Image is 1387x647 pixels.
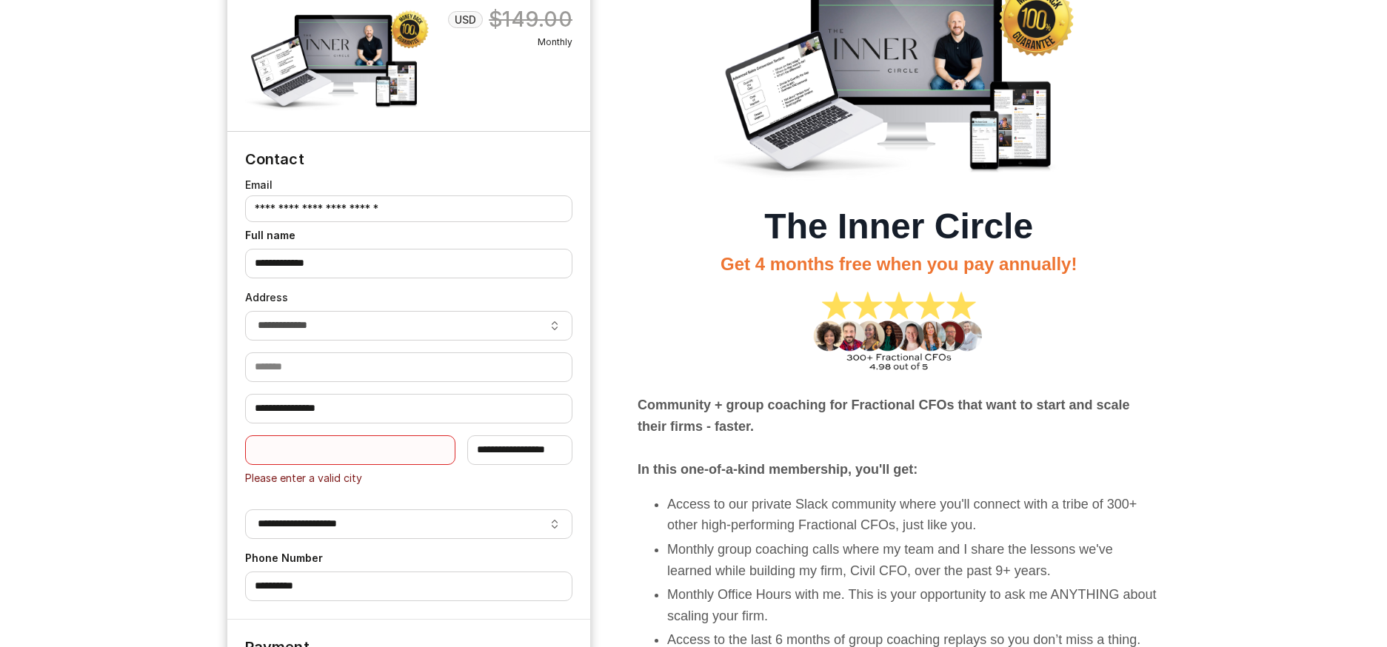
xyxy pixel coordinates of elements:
span: Get 4 months free when you pay annually! [721,254,1077,274]
label: Phone Number [245,551,573,566]
label: Address [245,290,573,305]
span: Monthly [446,36,572,49]
b: Community + group coaching for Fractional CFOs that want to start and scale their firms - faster. [638,398,1130,434]
li: Monthly group coaching calls where my team and I share the lessons we've learned while building m... [667,539,1160,582]
label: Full name [245,228,573,243]
legend: Contact [245,132,304,169]
h1: The Inner Circle [638,205,1160,248]
span: USD [455,13,476,27]
span: $149.00 [489,7,572,33]
li: Access to our private Slack community where you'll connect with a tribe of 300+ other high-perfor... [667,494,1160,537]
strong: In this one-of-a-kind membership, you'll get: [638,462,918,477]
img: 87d2c62-f66f-6753-08f5-caa413f672e_66fe2831-b063-435f-94cd-8b5a59888c9c.png [808,281,989,383]
div: Please enter a valid city [245,471,455,486]
li: Monthly Office Hours with me. This is your opportunity to ask me ANYTHING about scaling your firm. [667,584,1160,627]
